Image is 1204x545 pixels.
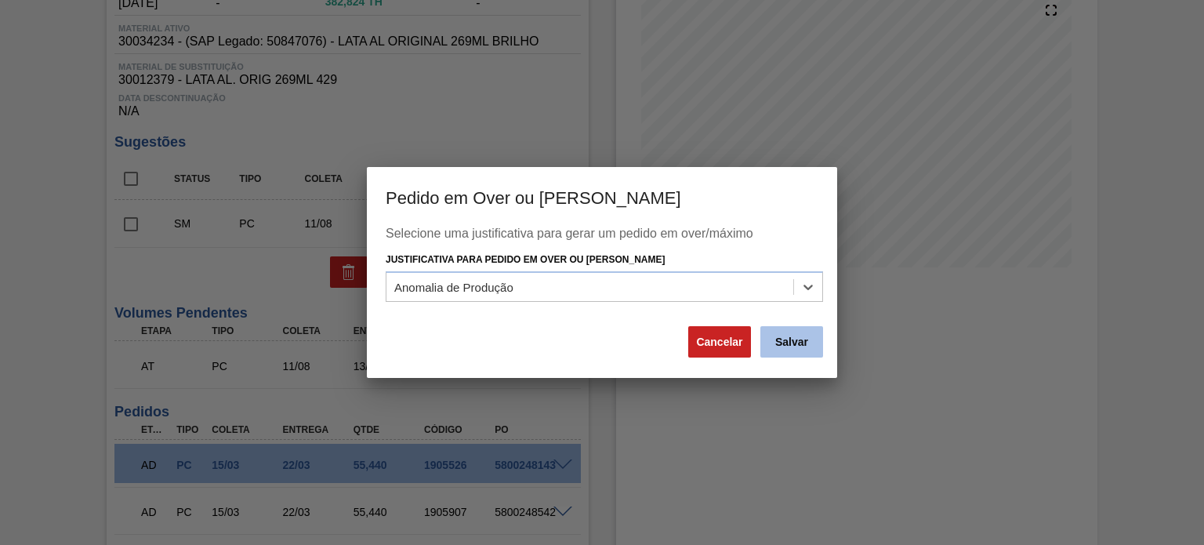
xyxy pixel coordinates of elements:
label: Justificativa para Pedido em Over ou [PERSON_NAME] [386,254,665,265]
div: Selecione uma justificativa para gerar um pedido em over/máximo [386,227,818,249]
div: Anomalia de Produção [394,280,513,293]
h3: Pedido em Over ou [PERSON_NAME] [367,167,837,227]
button: Cancelar [688,326,751,358]
button: Salvar [760,326,823,358]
